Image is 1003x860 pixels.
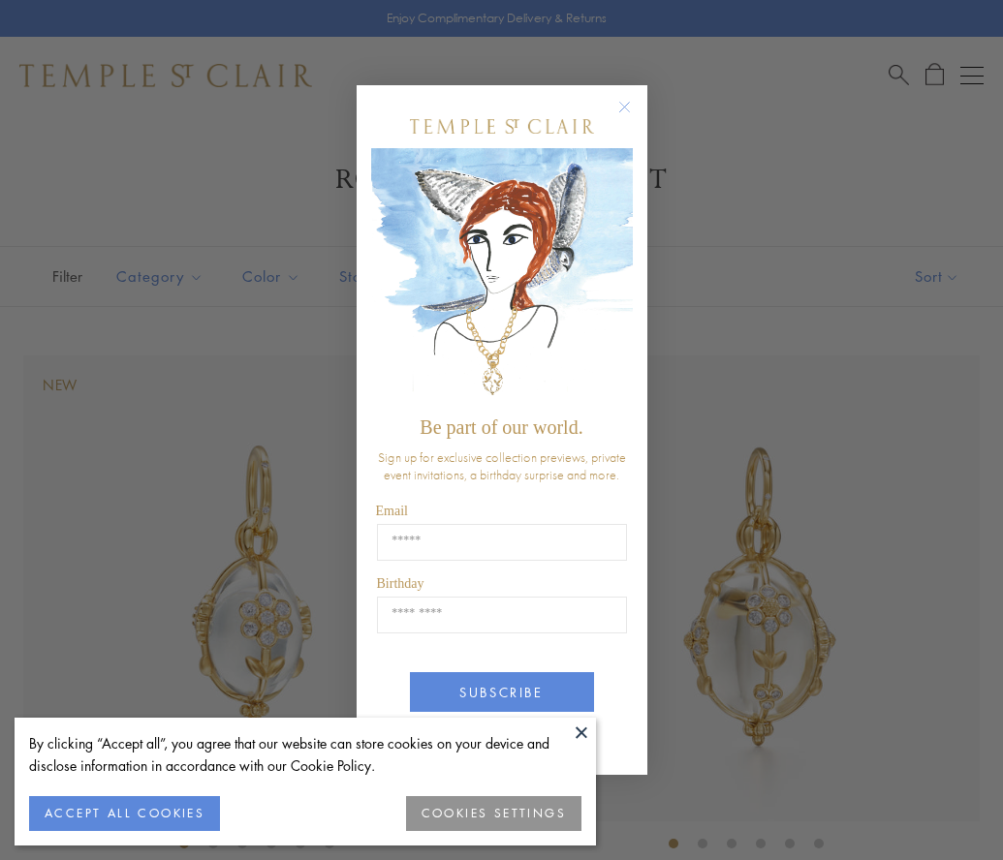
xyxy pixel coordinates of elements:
button: COOKIES SETTINGS [406,796,581,831]
button: Close dialog [622,105,646,129]
span: Email [376,504,408,518]
input: Email [377,524,627,561]
img: Temple St. Clair [410,119,594,134]
img: c4a9eb12-d91a-4d4a-8ee0-386386f4f338.jpeg [371,148,633,407]
span: Birthday [377,576,424,591]
span: Be part of our world. [420,416,582,438]
button: ACCEPT ALL COOKIES [29,796,220,831]
div: By clicking “Accept all”, you agree that our website can store cookies on your device and disclos... [29,732,581,777]
span: Sign up for exclusive collection previews, private event invitations, a birthday surprise and more. [378,448,626,483]
button: SUBSCRIBE [410,672,594,712]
